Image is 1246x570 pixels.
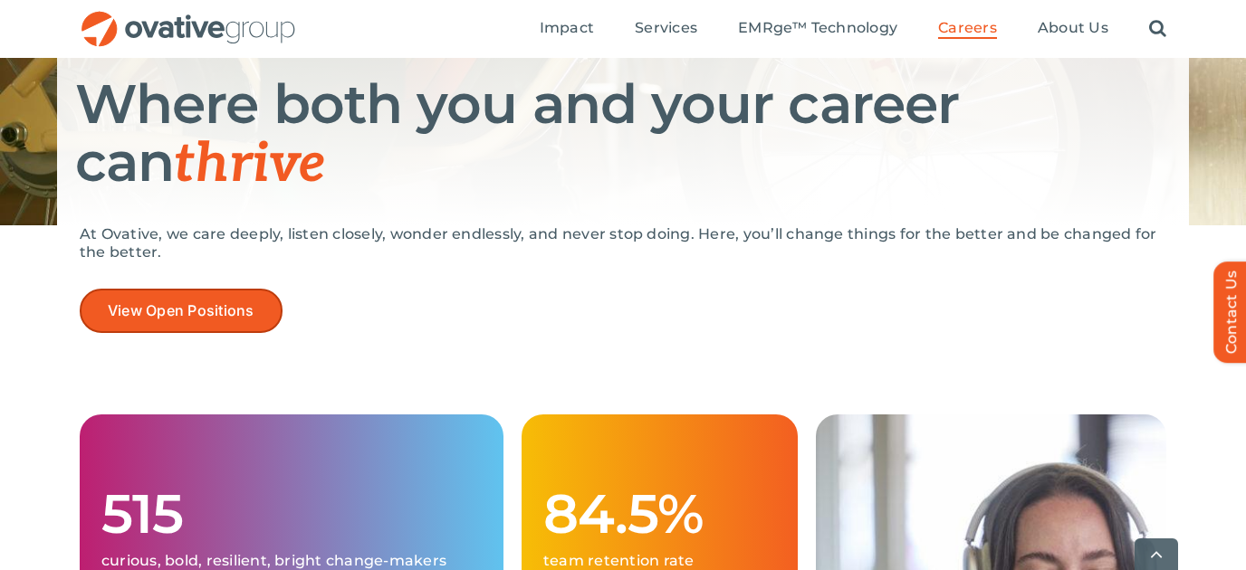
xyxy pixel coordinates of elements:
a: Search [1149,19,1166,39]
span: Careers [938,19,997,37]
span: thrive [174,132,325,197]
p: team retention rate [543,552,776,570]
p: curious, bold, resilient, bright change-makers [101,552,482,570]
a: About Us [1038,19,1108,39]
a: View Open Positions [80,289,283,333]
p: At Ovative, we care deeply, listen closely, wonder endlessly, and never stop doing. Here, you’ll ... [80,225,1166,261]
h1: Where both you and your career can [75,75,1171,194]
a: Careers [938,19,997,39]
a: EMRge™ Technology [738,19,897,39]
span: Services [635,19,697,37]
a: Impact [540,19,594,39]
span: View Open Positions [108,302,254,319]
a: Services [635,19,697,39]
h1: 84.5% [543,485,776,543]
a: OG_Full_horizontal_RGB [80,9,297,26]
span: Impact [540,19,594,37]
span: About Us [1038,19,1108,37]
span: EMRge™ Technology [738,19,897,37]
h1: 515 [101,485,482,543]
